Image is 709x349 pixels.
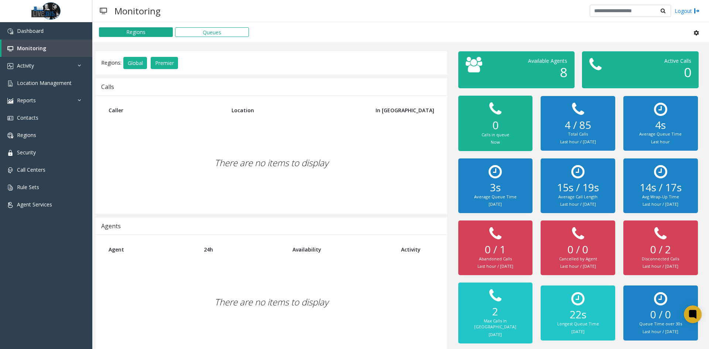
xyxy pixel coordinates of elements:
div: Cancelled by Agent [548,256,607,262]
div: Max Calls in [GEOGRAPHIC_DATA] [466,318,525,330]
h2: 14s / 17s [631,181,690,194]
span: Dashboard [17,27,44,34]
h2: 4 / 85 [548,119,607,131]
img: 'icon' [7,115,13,121]
div: There are no items to display [103,119,440,206]
small: [DATE] [489,332,502,337]
h2: 3s [466,181,525,194]
h2: 0 / 1 [466,243,525,256]
button: Regions [99,27,173,37]
img: logout [694,7,700,15]
h2: 0 / 2 [631,243,690,256]
span: Active Calls [664,57,691,64]
img: 'icon' [7,185,13,191]
h2: 4s [631,119,690,131]
th: Agent [103,240,198,259]
div: Total Calls [548,131,607,137]
small: [DATE] [489,201,502,207]
div: Queue Time over 30s [631,321,690,327]
small: Now [491,139,500,145]
div: Longest Queue Time [548,321,607,327]
h2: 0 / 0 [631,308,690,321]
small: Last hour / [DATE] [560,263,596,269]
h2: 0 [466,119,525,132]
span: Rule Sets [17,184,39,191]
small: Last hour / [DATE] [477,263,513,269]
a: Logout [675,7,700,15]
span: Agent Services [17,201,52,208]
span: Regions [17,131,36,138]
span: Monitoring [17,45,46,52]
th: In [GEOGRAPHIC_DATA] [357,101,440,119]
span: Call Centers [17,166,45,173]
span: 0 [684,64,691,81]
span: Activity [17,62,34,69]
th: Activity [395,240,440,259]
div: Average Queue Time [631,131,690,137]
div: Calls in queue [466,132,525,138]
div: Abandoned Calls [466,256,525,262]
a: Monitoring [1,40,92,57]
th: Availability [287,240,395,259]
button: Global [123,57,147,69]
button: Queues [175,27,249,37]
th: Caller [103,101,226,119]
h2: 2 [466,305,525,318]
span: Available Agents [528,57,567,64]
th: 24h [198,240,287,259]
div: Calls [101,82,114,92]
img: 'icon' [7,167,13,173]
span: Contacts [17,114,38,121]
img: 'icon' [7,98,13,104]
img: 'icon' [7,81,13,86]
div: Disconnected Calls [631,256,690,262]
img: 'icon' [7,28,13,34]
div: Average Queue Time [466,194,525,200]
img: 'icon' [7,133,13,138]
small: Last hour [651,139,670,144]
span: Regions: [101,59,121,66]
img: 'icon' [7,46,13,52]
img: 'icon' [7,202,13,208]
span: Reports [17,97,36,104]
h3: Monitoring [111,2,164,20]
div: Average Call Length [548,194,607,200]
img: 'icon' [7,150,13,156]
img: pageIcon [100,2,107,20]
h2: 15s / 19s [548,181,607,194]
small: Last hour / [DATE] [643,329,678,334]
div: Avg Wrap-Up Time [631,194,690,200]
small: [DATE] [571,329,585,334]
h2: 0 / 0 [548,243,607,256]
span: Security [17,149,36,156]
button: Premier [151,57,178,69]
small: Last hour / [DATE] [643,201,678,207]
span: Location Management [17,79,72,86]
small: Last hour / [DATE] [643,263,678,269]
span: 8 [560,64,567,81]
small: Last hour / [DATE] [560,201,596,207]
div: Agents [101,221,121,231]
div: There are no items to display [103,259,440,346]
img: 'icon' [7,63,13,69]
small: Last hour / [DATE] [560,139,596,144]
th: Location [226,101,357,119]
h2: 22s [548,308,607,321]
